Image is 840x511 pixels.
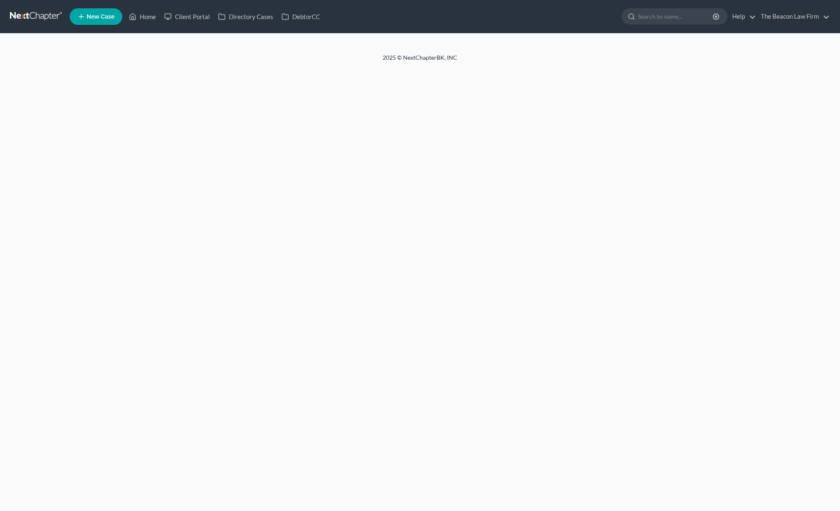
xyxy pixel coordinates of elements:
span: New Case [87,14,114,20]
a: Client Portal [160,9,214,24]
a: Help [728,9,756,24]
a: DebtorCC [277,9,324,24]
div: 2025 © NextChapterBK, INC [184,54,656,68]
input: Search by name... [638,9,714,24]
a: Home [125,9,160,24]
a: Directory Cases [214,9,277,24]
a: The Beacon Law Firm [757,9,830,24]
